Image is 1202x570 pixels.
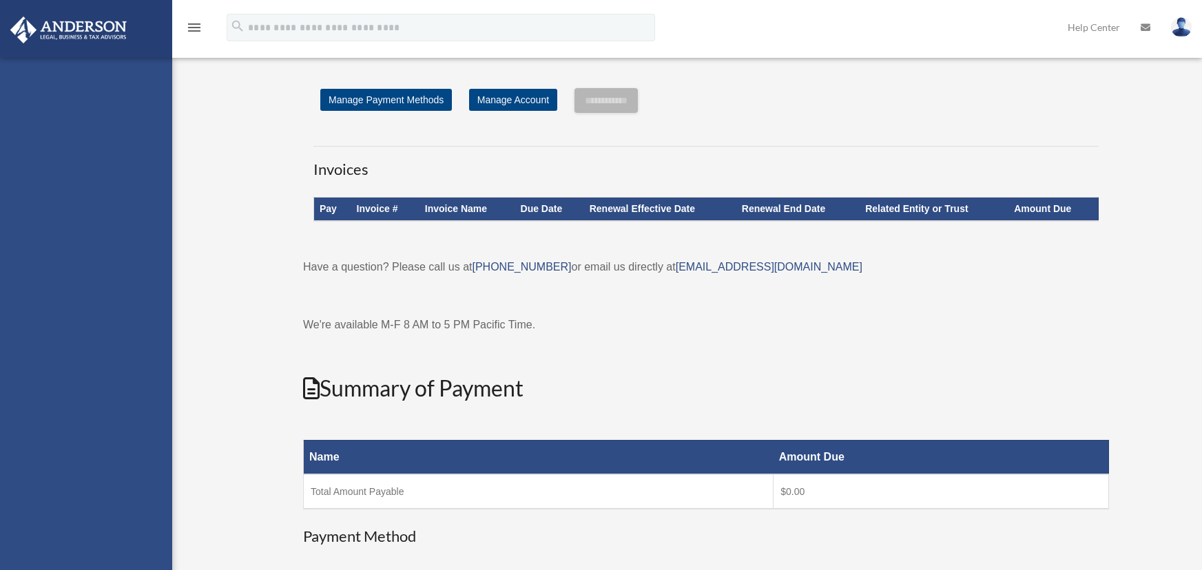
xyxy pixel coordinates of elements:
th: Amount Due [1008,198,1098,221]
th: Invoice # [351,198,419,221]
a: menu [186,24,203,36]
a: [PHONE_NUMBER] [472,261,571,273]
h2: Summary of Payment [303,373,1109,404]
i: menu [186,19,203,36]
th: Invoice Name [419,198,515,221]
th: Name [304,440,774,474]
img: User Pic [1171,17,1192,37]
td: Total Amount Payable [304,474,774,509]
th: Related Entity or Trust [860,198,1008,221]
img: Anderson Advisors Platinum Portal [6,17,131,43]
i: search [230,19,245,34]
td: $0.00 [774,474,1109,509]
th: Due Date [515,198,584,221]
p: We're available M-F 8 AM to 5 PM Pacific Time. [303,315,1109,335]
th: Amount Due [774,440,1109,474]
p: Have a question? Please call us at or email us directly at [303,257,1109,277]
h3: Payment Method [303,526,1109,547]
h3: Invoices [313,146,1099,180]
a: [EMAIL_ADDRESS][DOMAIN_NAME] [676,261,862,273]
th: Renewal End Date [736,198,860,221]
th: Renewal Effective Date [584,198,736,221]
a: Manage Account [469,89,557,111]
a: Manage Payment Methods [320,89,452,111]
th: Pay [314,198,351,221]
